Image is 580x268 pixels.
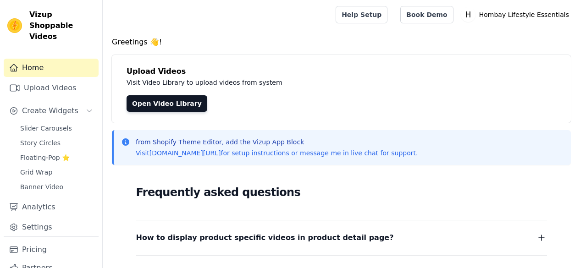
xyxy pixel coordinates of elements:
[4,102,99,120] button: Create Widgets
[4,79,99,97] a: Upload Videos
[136,231,547,244] button: How to display product specific videos in product detail page?
[127,95,207,112] a: Open Video Library
[4,198,99,216] a: Analytics
[136,231,394,244] span: How to display product specific videos in product detail page?
[127,66,556,77] h4: Upload Videos
[4,218,99,236] a: Settings
[15,151,99,164] a: Floating-Pop ⭐
[336,6,387,23] a: Help Setup
[149,149,221,157] a: [DOMAIN_NAME][URL]
[136,148,418,158] p: Visit for setup instructions or message me in live chat for support.
[465,10,471,19] text: H
[20,153,70,162] span: Floating-Pop ⭐
[4,241,99,259] a: Pricing
[29,9,95,42] span: Vizup Shoppable Videos
[461,6,573,23] button: H Hombay Lifestyle Essentials
[15,122,99,135] a: Slider Carousels
[20,168,52,177] span: Grid Wrap
[400,6,453,23] a: Book Demo
[20,182,63,191] span: Banner Video
[22,105,78,116] span: Create Widgets
[136,183,547,202] h2: Frequently asked questions
[15,180,99,193] a: Banner Video
[136,137,418,147] p: from Shopify Theme Editor, add the Vizup App Block
[127,77,537,88] p: Visit Video Library to upload videos from system
[15,137,99,149] a: Story Circles
[20,124,72,133] span: Slider Carousels
[112,37,571,48] h4: Greetings 👋!
[20,138,61,148] span: Story Circles
[15,166,99,179] a: Grid Wrap
[7,18,22,33] img: Vizup
[475,6,573,23] p: Hombay Lifestyle Essentials
[4,59,99,77] a: Home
